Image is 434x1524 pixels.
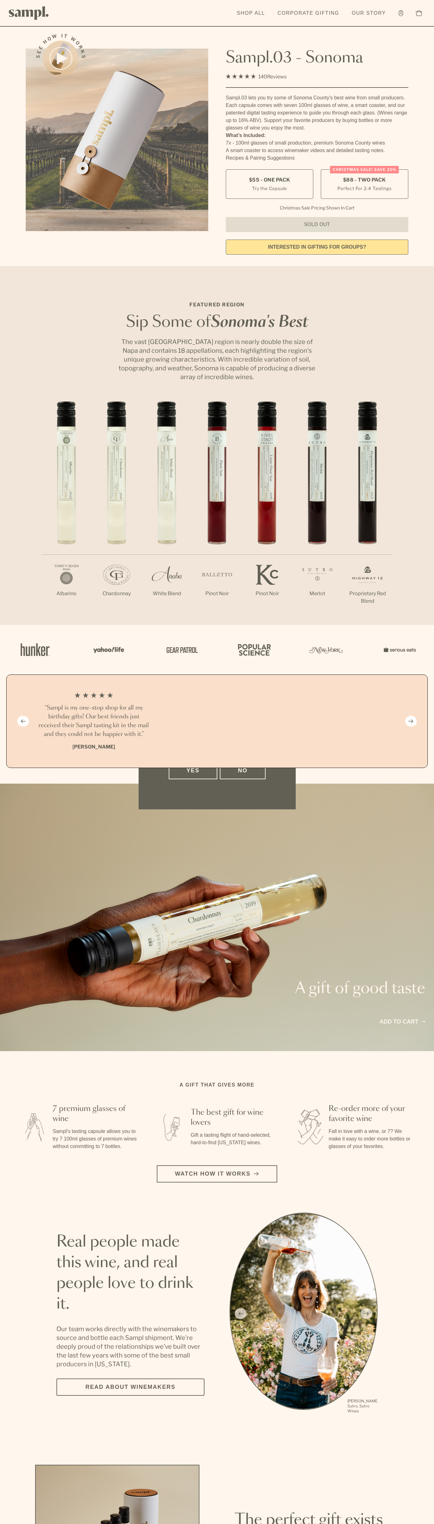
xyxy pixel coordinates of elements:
li: 1 / 4 [37,687,151,755]
li: 5 / 7 [242,401,292,617]
h3: “Sampl is my one-stop shop for all my birthday gifts! Our best friends just received their Sampl ... [37,704,151,739]
p: Pinot Noir [242,590,292,597]
p: Merlot [292,590,342,597]
p: Pinot Noir [192,590,242,597]
a: Shop All [234,6,268,20]
button: Sold Out [226,217,408,232]
li: 7 / 7 [342,401,393,625]
small: Try the Capsule [252,185,287,192]
img: Sampl logo [9,6,49,20]
button: Previous slide [17,716,29,727]
p: Proprietary Red Blend [342,590,393,605]
a: Add to cart [379,1018,425,1026]
div: 140Reviews [226,72,287,81]
p: Albarino [41,590,92,597]
li: 3 / 7 [142,401,192,617]
li: 1 / 7 [41,401,92,617]
a: Our Story [349,6,389,20]
button: See how it works [43,41,78,76]
b: [PERSON_NAME] [72,744,115,750]
div: Christmas SALE! Save 20% [330,166,399,173]
button: No [220,762,265,779]
span: $55 - One Pack [249,177,290,183]
li: 6 / 7 [292,401,342,617]
a: Corporate Gifting [274,6,342,20]
p: Chardonnay [92,590,142,597]
div: slide 1 [230,1213,378,1415]
p: [PERSON_NAME] Sutro, Sutro Wines [347,1399,378,1414]
ul: carousel [230,1213,378,1415]
small: Perfect For 2-4 Tastings [337,185,391,192]
p: White Blend [142,590,192,597]
span: $88 - Two Pack [343,177,386,183]
img: Sampl.03 - Sonoma [26,49,208,231]
p: A gift of good taste [238,981,425,996]
button: Next slide [405,716,417,727]
a: interested in gifting for groups? [226,240,408,255]
li: 4 / 7 [192,401,242,617]
button: Yes [169,762,218,779]
li: 2 / 7 [92,401,142,617]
